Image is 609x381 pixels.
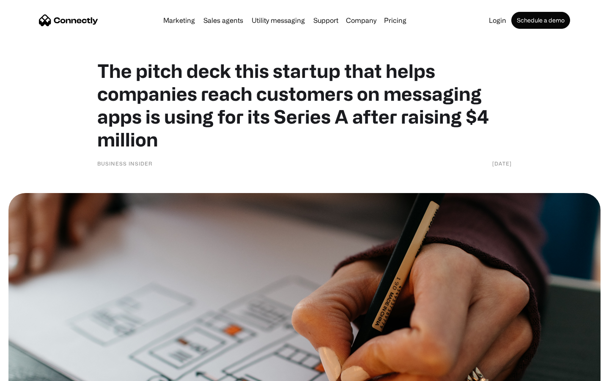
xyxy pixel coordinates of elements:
[346,14,376,26] div: Company
[511,12,570,29] a: Schedule a demo
[97,159,153,168] div: Business Insider
[248,17,308,24] a: Utility messaging
[160,17,198,24] a: Marketing
[8,366,51,378] aside: Language selected: English
[381,17,410,24] a: Pricing
[310,17,342,24] a: Support
[486,17,510,24] a: Login
[200,17,247,24] a: Sales agents
[17,366,51,378] ul: Language list
[492,159,512,168] div: [DATE]
[97,59,512,151] h1: The pitch deck this startup that helps companies reach customers on messaging apps is using for i...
